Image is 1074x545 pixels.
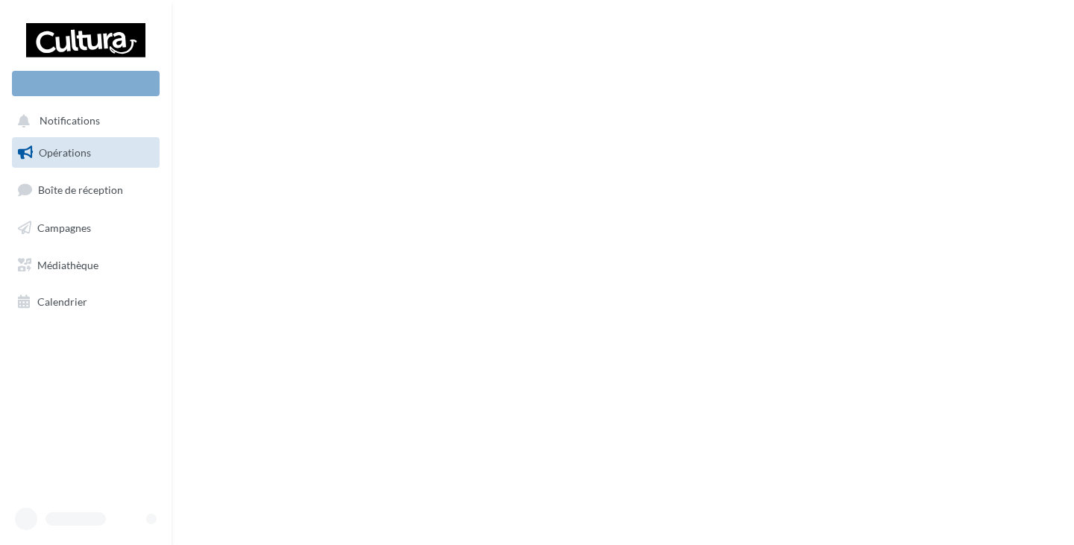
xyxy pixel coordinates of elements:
[39,146,91,159] span: Opérations
[12,71,160,96] div: Nouvelle campagne
[38,183,123,196] span: Boîte de réception
[9,286,163,318] a: Calendrier
[37,295,87,308] span: Calendrier
[9,137,163,168] a: Opérations
[9,250,163,281] a: Médiathèque
[40,115,100,127] span: Notifications
[37,258,98,271] span: Médiathèque
[9,212,163,244] a: Campagnes
[9,174,163,206] a: Boîte de réception
[37,221,91,234] span: Campagnes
